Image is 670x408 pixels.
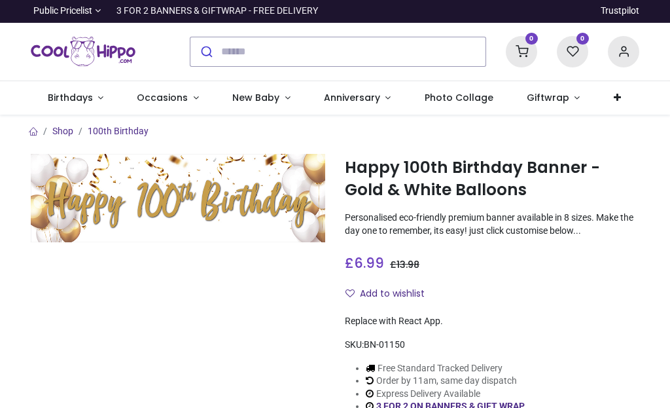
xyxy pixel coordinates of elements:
[576,33,589,45] sup: 0
[557,45,588,56] a: 0
[510,81,597,115] a: Giftwrap
[345,339,639,352] div: SKU:
[366,375,549,388] li: Order by 11am, same day dispatch
[397,258,419,271] span: 13.98
[506,45,537,56] a: 0
[137,91,188,104] span: Occasions
[525,33,538,45] sup: 0
[345,253,384,272] span: £
[232,91,279,104] span: New Baby
[216,81,308,115] a: New Baby
[33,5,92,18] span: Public Pricelist
[31,33,135,70] a: Logo of Cool Hippo
[527,91,569,104] span: Giftwrap
[88,126,149,136] a: 100th Birthday
[31,154,325,242] img: Happy 100th Birthday Banner - Gold & White Balloons
[345,289,355,298] i: Add to wishlist
[31,33,135,70] img: Cool Hippo
[345,315,639,328] div: Replace with React App.
[345,212,639,237] p: Personalised eco-friendly premium banner available in 8 sizes. Make the day one to remember, its ...
[345,157,639,202] h1: Happy 100th Birthday Banner - Gold & White Balloons
[324,91,380,104] span: Anniversary
[364,339,405,350] span: BN-01150
[307,81,408,115] a: Anniversary
[366,362,549,375] li: Free Standard Tracked Delivery
[120,81,216,115] a: Occasions
[345,283,436,305] button: Add to wishlistAdd to wishlist
[31,5,101,18] a: Public Pricelist
[190,37,221,66] button: Submit
[354,253,384,272] span: 6.99
[601,5,639,18] a: Trustpilot
[52,126,73,136] a: Shop
[425,91,493,104] span: Photo Collage
[390,258,419,271] span: £
[116,5,318,18] div: 3 FOR 2 BANNERS & GIFTWRAP - FREE DELIVERY
[48,91,93,104] span: Birthdays
[31,81,120,115] a: Birthdays
[366,388,549,401] li: Express Delivery Available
